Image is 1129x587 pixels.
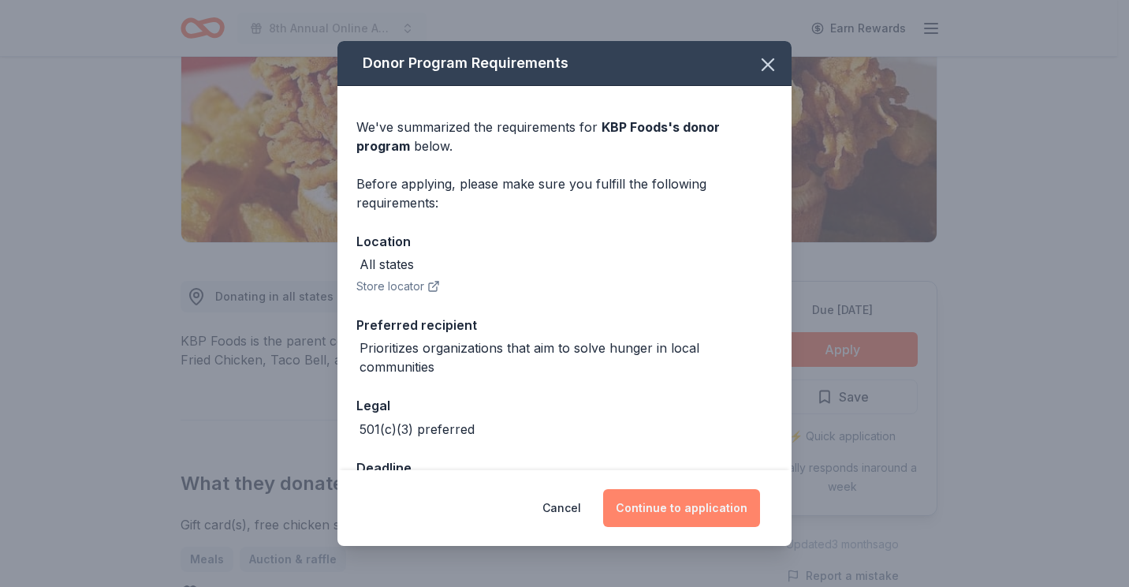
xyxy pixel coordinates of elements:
[356,174,773,212] div: Before applying, please make sure you fulfill the following requirements:
[356,458,773,478] div: Deadline
[356,277,440,296] button: Store locator
[542,489,581,527] button: Cancel
[356,231,773,252] div: Location
[356,395,773,416] div: Legal
[356,118,773,155] div: We've summarized the requirements for below.
[337,41,792,86] div: Donor Program Requirements
[360,255,414,274] div: All states
[360,420,475,439] div: 501(c)(3) preferred
[356,315,773,335] div: Preferred recipient
[360,338,773,376] div: Prioritizes organizations that aim to solve hunger in local communities
[603,489,760,527] button: Continue to application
